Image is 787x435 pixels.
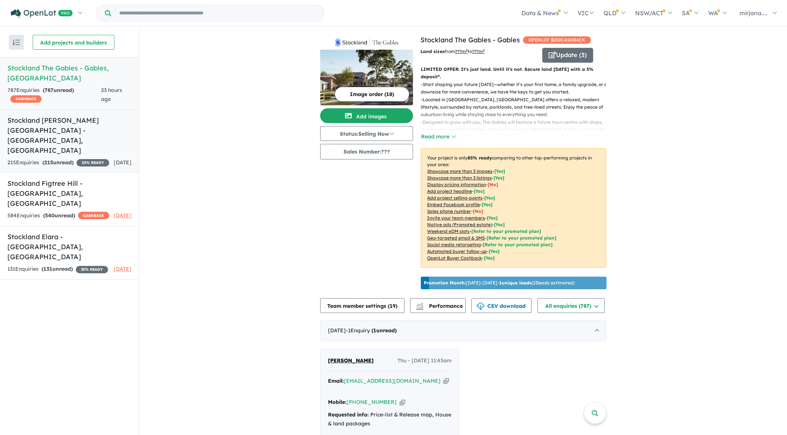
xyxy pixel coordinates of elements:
[390,303,396,309] span: 19
[424,280,466,286] b: Promotion Month:
[114,159,131,166] span: [DATE]
[42,266,73,272] strong: ( unread)
[13,40,20,45] img: sort.svg
[487,235,556,241] span: [Refer to your promoted plan]
[42,159,74,166] strong: ( unread)
[494,168,505,174] span: [ Yes ]
[472,49,485,54] u: ???m
[482,202,492,207] span: [ Yes ]
[7,232,131,262] h5: Stockland Elara - [GEOGRAPHIC_DATA] , [GEOGRAPHIC_DATA]
[323,38,410,47] img: Stockland The Gables - Gables Logo
[77,159,109,167] span: 35 % READY
[11,9,73,18] img: Openlot PRO Logo White
[421,132,456,141] button: Read more
[420,49,445,54] b: Land sizes
[328,378,344,384] strong: Email:
[443,377,449,385] button: Copy
[523,36,591,44] span: OPENLOT $ 200 CASHBACK
[416,303,423,307] img: line-chart.svg
[320,144,413,159] button: Sales Number:???
[474,188,485,194] span: [ Yes ]
[421,148,606,268] p: Your project is only comparing to other top-performing projects in your area: - - - - - - - - - -...
[427,202,480,207] u: Embed Facebook profile
[739,9,767,17] span: mirjana....
[7,265,108,274] div: 131 Enquir ies
[44,159,53,166] span: 215
[483,242,553,247] span: [Refer to your promoted plan]
[43,266,52,272] span: 131
[473,208,483,214] span: [ No ]
[114,212,131,219] span: [DATE]
[7,86,101,104] div: 787 Enquir ies
[417,303,463,309] span: Performance
[499,280,531,286] b: 1 unique leads
[33,35,114,50] button: Add projects and builders
[43,87,74,93] strong: ( unread)
[76,266,108,273] span: 25 % READY
[335,87,409,102] button: Image order (18)
[487,215,498,221] span: [ Yes ]
[101,87,122,102] span: 23 hours ago
[344,378,440,384] a: [EMAIL_ADDRESS][DOMAIN_NAME]
[320,108,413,123] button: Add images
[373,327,376,334] span: 1
[328,411,452,428] div: Price-list & Release map, House & land packages
[468,49,485,54] span: to
[43,212,75,219] strong: ( unread)
[427,188,472,194] u: Add project headline
[427,255,482,261] u: OpenLot Buyer Cashback
[328,357,374,364] span: [PERSON_NAME]
[427,228,469,234] u: Weekend eDM slots
[400,398,405,406] button: Copy
[494,222,505,227] span: [Yes]
[477,303,484,310] img: download icon
[320,298,404,313] button: Team member settings (19)
[7,158,109,167] div: 215 Enquir ies
[488,182,498,187] span: [ No ]
[483,48,485,52] sup: 2
[420,48,537,55] p: from
[489,248,500,254] span: [Yes]
[10,95,42,103] span: CASHBACK
[347,399,397,405] a: [PHONE_NUMBER]
[328,399,347,405] strong: Mobile:
[371,327,397,334] strong: ( unread)
[421,119,612,149] p: - Designed to grow with you, The Gables will feature a future town centre with shops, restaurants...
[7,115,131,155] h5: Stockland [PERSON_NAME][GEOGRAPHIC_DATA] - [GEOGRAPHIC_DATA] , [GEOGRAPHIC_DATA]
[427,242,481,247] u: Social media retargeting
[471,298,531,313] button: CSV download
[427,168,492,174] u: Showcase more than 3 images
[424,280,575,286] p: [DATE] - [DATE] - ( 23 leads estimated)
[427,182,486,187] u: Display pricing information
[320,35,413,105] a: Stockland The Gables - Gables LogoStockland The Gables - Gables
[466,48,468,52] sup: 2
[427,195,482,201] u: Add project selling-points
[416,305,423,310] img: bar-chart.svg
[7,178,131,208] h5: Stockland Figtree Hill - [GEOGRAPHIC_DATA] , [GEOGRAPHIC_DATA]
[427,248,487,254] u: Automated buyer follow-up
[471,228,541,234] span: [Refer to your promoted plan]
[468,155,492,161] b: 85 % ready
[328,411,369,418] strong: Requested info:
[421,81,612,96] p: - Start shaping your future [DATE]—whether it’s your first home, a family upgrade, or a downsize ...
[320,126,413,141] button: Status:Selling Now
[45,212,55,219] span: 540
[542,48,593,63] button: Update (3)
[320,320,606,341] div: [DATE]
[114,266,131,272] span: [DATE]
[113,5,322,21] input: Try estate name, suburb, builder or developer
[427,175,492,181] u: Showcase more than 3 listings
[7,211,109,220] div: 584 Enquir ies
[78,212,109,219] span: CASHBACK
[420,36,520,44] a: Stockland The Gables - Gables
[320,50,413,105] img: Stockland The Gables - Gables
[537,298,605,313] button: All enquiries (787)
[427,235,485,241] u: Geo-targeted email & SMS
[427,215,485,221] u: Invite your team members
[346,327,397,334] span: - 1 Enquir y
[410,298,466,313] button: Performance
[421,96,612,119] p: - Located in [GEOGRAPHIC_DATA], [GEOGRAPHIC_DATA] offers a relaxed, modern lifestyle, surrounded ...
[427,208,471,214] u: Sales phone number
[484,255,495,261] span: [Yes]
[455,49,468,54] u: ??? m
